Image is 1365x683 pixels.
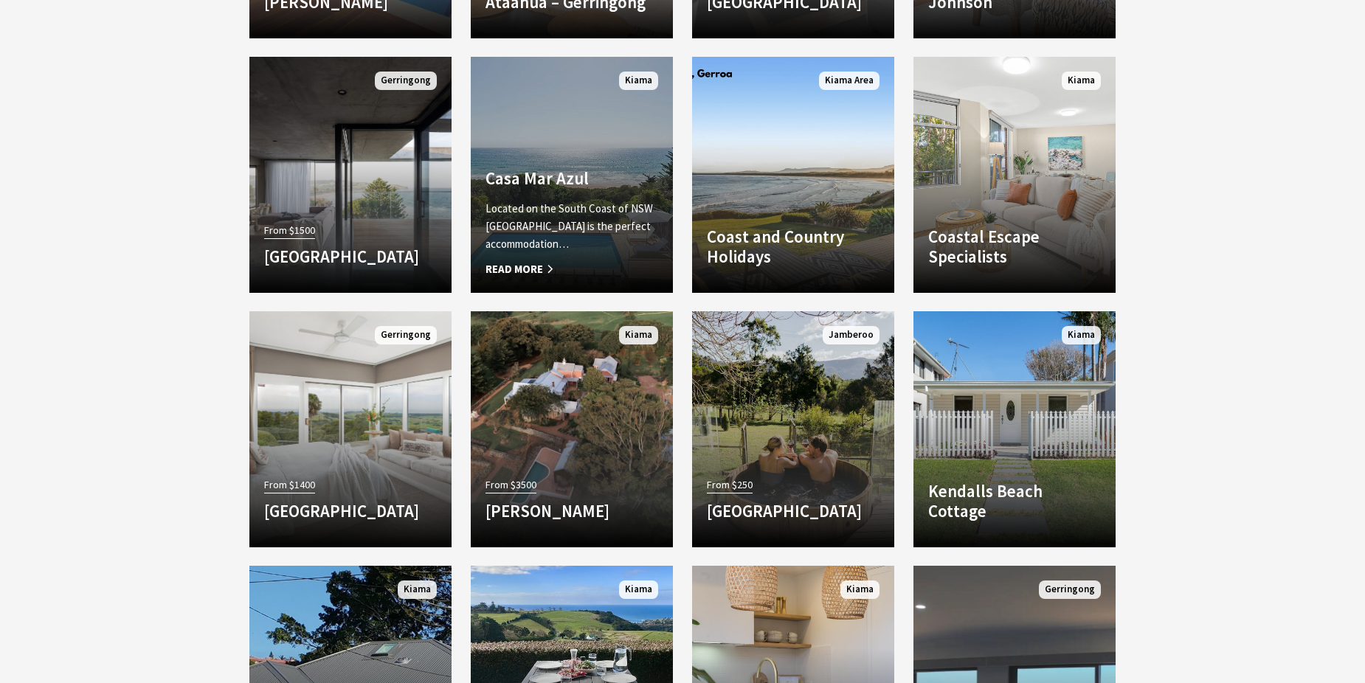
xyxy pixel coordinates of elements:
[928,226,1101,267] h4: Coastal Escape Specialists
[707,226,880,267] h4: Coast and Country Holidays
[398,580,437,599] span: Kiama
[375,72,437,90] span: Gerringong
[264,246,437,267] h4: [GEOGRAPHIC_DATA]
[928,481,1101,521] h4: Kendalls Beach Cottage
[264,501,437,521] h4: [GEOGRAPHIC_DATA]
[819,72,880,90] span: Kiama Area
[249,57,452,293] a: Another Image Used From $1500 [GEOGRAPHIC_DATA] Gerringong
[840,580,880,599] span: Kiama
[619,72,658,90] span: Kiama
[619,326,658,344] span: Kiama
[1062,72,1101,90] span: Kiama
[264,222,315,239] span: From $1500
[1039,580,1101,599] span: Gerringong
[264,476,315,493] span: From $1400
[913,57,1116,293] a: Another Image Used Coastal Escape Specialists Kiama
[913,311,1116,547] a: Another Image Used Kendalls Beach Cottage Kiama
[707,501,880,521] h4: [GEOGRAPHIC_DATA]
[823,326,880,344] span: Jamberoo
[1062,326,1101,344] span: Kiama
[375,326,437,344] span: Gerringong
[707,476,753,493] span: From $250
[692,57,894,293] a: Another Image Used Coast and Country Holidays Kiama Area
[692,311,894,547] a: From $250 [GEOGRAPHIC_DATA] Jamberoo
[485,260,658,278] span: Read More
[619,580,658,599] span: Kiama
[471,311,673,547] a: From $3500 [PERSON_NAME] Kiama
[485,501,658,521] h4: [PERSON_NAME]
[249,311,452,547] a: Another Image Used From $1400 [GEOGRAPHIC_DATA] Gerringong
[485,200,658,253] p: Located on the South Coast of NSW [GEOGRAPHIC_DATA] is the perfect accommodation…
[485,168,658,189] h4: Casa Mar Azul
[485,476,536,493] span: From $3500
[471,57,673,293] a: Another Image Used Casa Mar Azul Located on the South Coast of NSW [GEOGRAPHIC_DATA] is the perfe...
